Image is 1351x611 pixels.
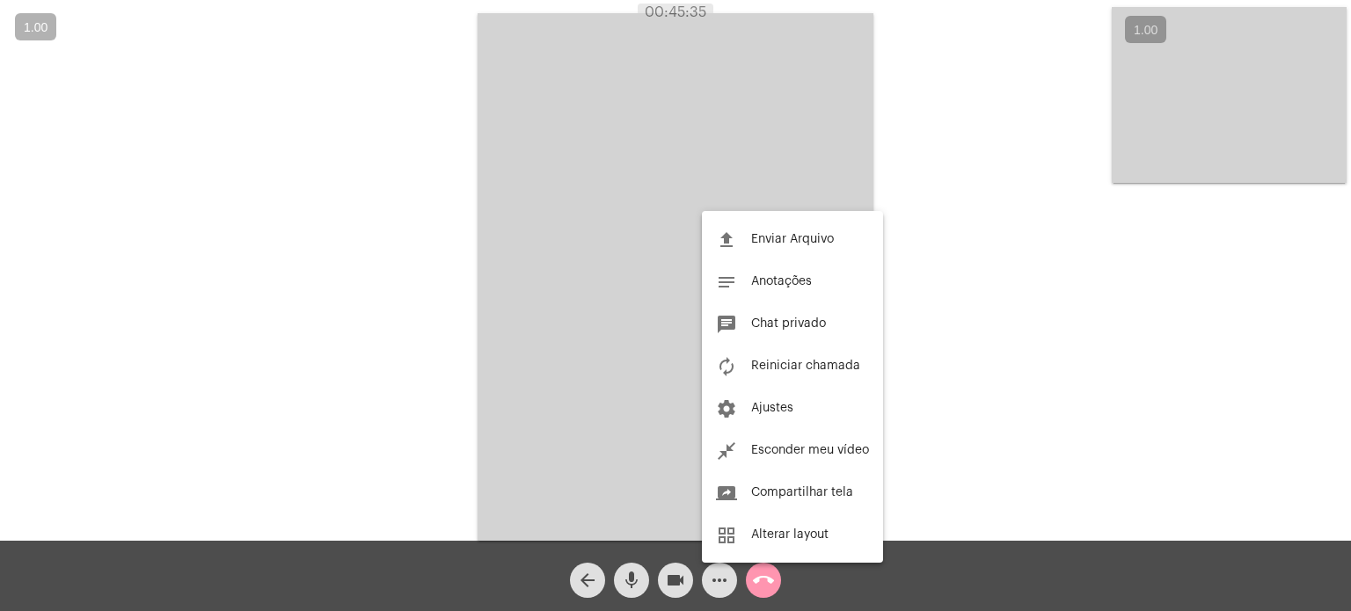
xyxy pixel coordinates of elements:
span: Reiniciar chamada [751,360,860,372]
span: Enviar Arquivo [751,233,834,245]
mat-icon: notes [716,272,737,293]
mat-icon: close_fullscreen [716,440,737,462]
span: Esconder meu vídeo [751,444,869,456]
span: Alterar layout [751,528,829,541]
span: Chat privado [751,317,826,330]
span: Compartilhar tela [751,486,853,498]
mat-icon: chat [716,314,737,335]
mat-icon: grid_view [716,525,737,546]
span: Anotações [751,275,812,287]
mat-icon: settings [716,398,737,419]
mat-icon: screen_share [716,483,737,504]
mat-icon: file_upload [716,229,737,251]
mat-icon: autorenew [716,356,737,377]
span: Ajustes [751,402,793,414]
